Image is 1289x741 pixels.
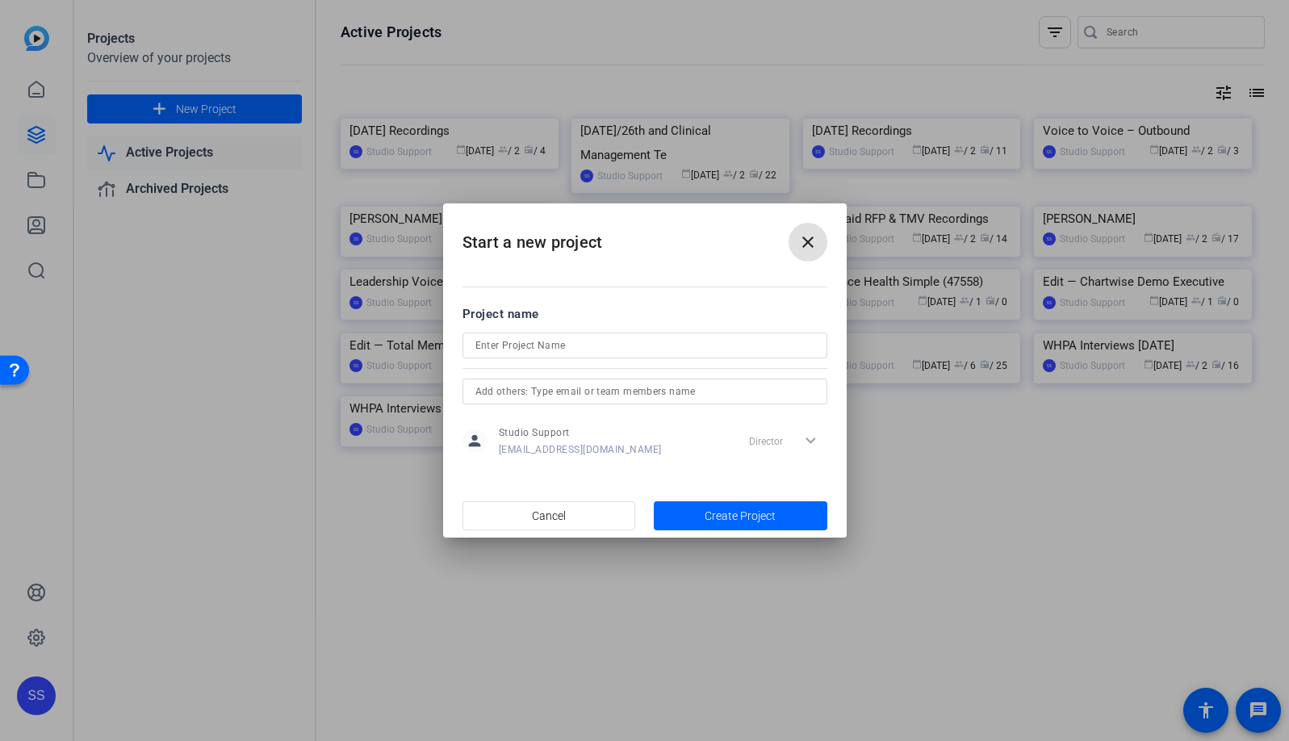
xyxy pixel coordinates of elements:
span: [EMAIL_ADDRESS][DOMAIN_NAME] [499,443,662,456]
button: Cancel [462,501,636,530]
input: Add others: Type email or team members name [475,382,814,401]
input: Enter Project Name [475,336,814,355]
div: Project name [462,305,827,323]
button: Create Project [654,501,827,530]
span: Create Project [705,508,776,525]
h2: Start a new project [443,203,847,269]
span: Cancel [532,500,566,531]
mat-icon: person [462,429,487,453]
mat-icon: close [798,232,818,252]
span: Studio Support [499,426,662,439]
